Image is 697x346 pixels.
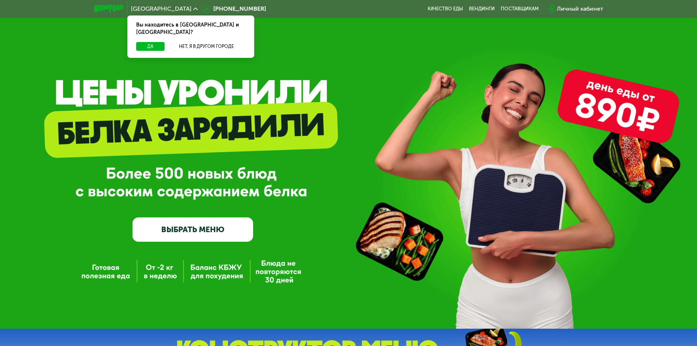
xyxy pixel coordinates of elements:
div: Вы находитесь в [GEOGRAPHIC_DATA] и [GEOGRAPHIC_DATA]? [127,15,254,42]
a: Качество еды [428,6,463,12]
div: поставщикам [501,6,539,12]
button: Нет, я в другом городе [168,42,245,51]
a: ВЫБРАТЬ МЕНЮ [132,217,253,242]
div: Личный кабинет [557,4,603,13]
button: Да [136,42,165,51]
a: [PHONE_NUMBER] [201,4,266,13]
a: Вендинги [469,6,495,12]
span: [GEOGRAPHIC_DATA] [131,6,191,12]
